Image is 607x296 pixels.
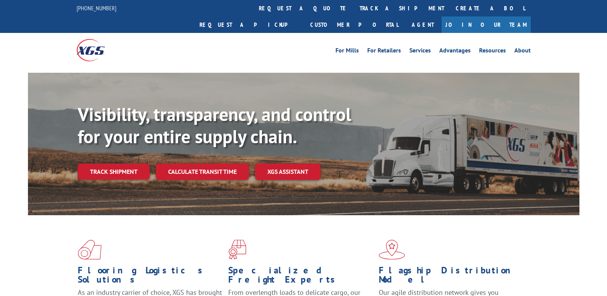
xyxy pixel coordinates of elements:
a: Agent [404,16,442,33]
a: Customer Portal [304,16,404,33]
a: Track shipment [78,164,150,180]
h1: Specialized Freight Experts [228,266,373,288]
a: Advantages [439,47,471,56]
a: [PHONE_NUMBER] [77,4,116,12]
a: Request a pickup [194,16,304,33]
img: xgs-icon-flagship-distribution-model-red [379,240,405,260]
img: xgs-icon-total-supply-chain-intelligence-red [78,240,101,260]
a: About [514,47,531,56]
a: Join Our Team [442,16,531,33]
a: For Mills [335,47,359,56]
h1: Flagship Distribution Model [379,266,524,288]
a: XGS ASSISTANT [255,164,321,180]
a: Resources [479,47,506,56]
a: For Retailers [367,47,401,56]
b: Visibility, transparency, and control for your entire supply chain. [78,102,351,148]
img: xgs-icon-focused-on-flooring-red [228,240,246,260]
a: Calculate transit time [156,164,249,180]
a: Services [409,47,431,56]
h1: Flooring Logistics Solutions [78,266,223,288]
